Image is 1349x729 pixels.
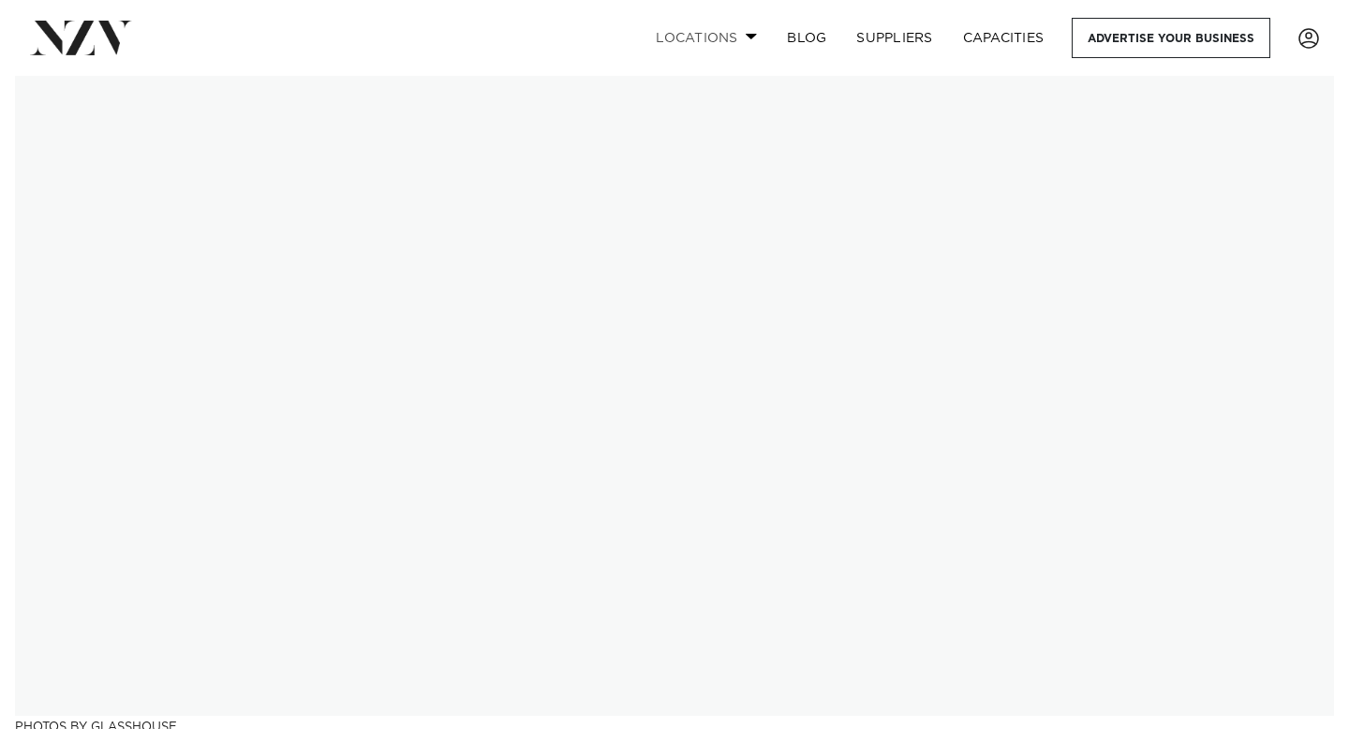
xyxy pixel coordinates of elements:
a: Advertise your business [1072,18,1270,58]
a: SUPPLIERS [841,18,947,58]
a: Capacities [948,18,1060,58]
a: BLOG [772,18,841,58]
a: Locations [641,18,772,58]
img: nzv-logo.png [30,21,132,54]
